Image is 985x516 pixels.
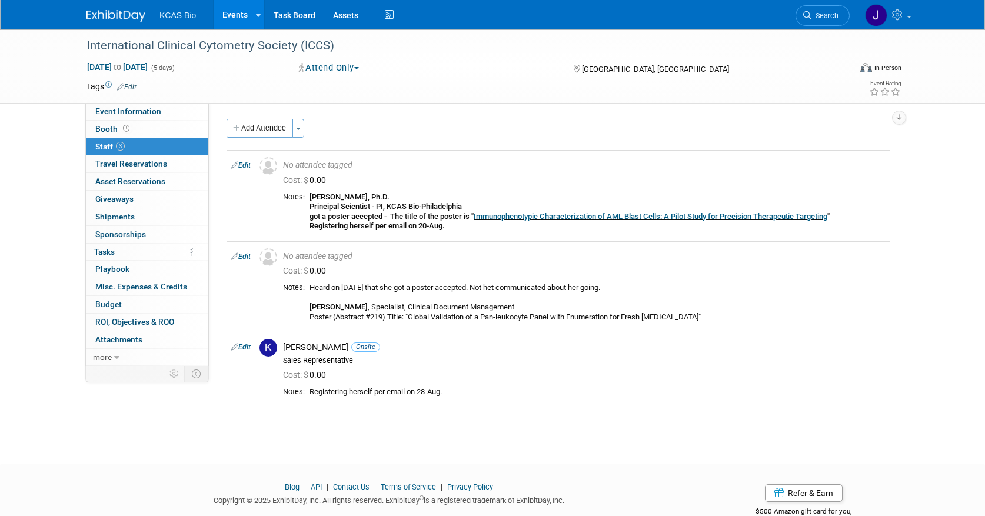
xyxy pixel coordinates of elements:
[185,366,209,381] td: Toggle Event Tabs
[765,484,843,502] a: Refer & Earn
[95,124,132,134] span: Booth
[796,5,850,26] a: Search
[86,121,208,138] a: Booth
[582,65,729,74] span: [GEOGRAPHIC_DATA], [GEOGRAPHIC_DATA]
[874,64,901,72] div: In-Person
[283,370,310,379] span: Cost: $
[310,212,830,221] b: got a poster accepted - The title of the poster is " "
[259,157,277,175] img: Unassigned-User-Icon.png
[474,212,827,221] a: Immunophenotypic Characterization of AML Blast Cells: A Pilot Study for Precision Therapeutic Tar...
[86,349,208,366] a: more
[310,221,445,230] b: Registering herself per email on 20-Aug.
[95,282,187,291] span: Misc. Expenses & Credits
[381,482,436,491] a: Terms of Service
[780,61,901,79] div: Event Format
[86,103,208,120] a: Event Information
[86,492,691,506] div: Copyright © 2025 ExhibitDay, Inc. All rights reserved. ExhibitDay is a registered trademark of Ex...
[112,62,123,72] span: to
[259,339,277,357] img: K.jpg
[95,106,161,116] span: Event Information
[311,482,322,491] a: API
[447,482,493,491] a: Privacy Policy
[420,495,424,501] sup: ®
[295,62,364,74] button: Attend Only
[310,192,390,201] b: [PERSON_NAME], Ph.D.
[86,62,148,72] span: [DATE] [DATE]
[86,331,208,348] a: Attachments
[86,208,208,225] a: Shipments
[95,142,125,151] span: Staff
[865,4,887,26] img: Jason Hannah
[283,356,885,365] div: Sales Representative
[94,247,115,257] span: Tasks
[811,11,838,20] span: Search
[150,64,175,72] span: (5 days)
[283,387,305,397] div: Notes:
[86,81,137,92] td: Tags
[93,352,112,362] span: more
[117,83,137,91] a: Edit
[285,482,300,491] a: Blog
[283,160,885,171] div: No attendee tagged
[310,283,885,322] div: Heard on [DATE] that she got a poster accepted. Not het communicated about her going. , Specialis...
[324,482,331,491] span: |
[95,229,146,239] span: Sponsorships
[231,252,251,261] a: Edit
[438,482,445,491] span: |
[164,366,185,381] td: Personalize Event Tab Strip
[227,119,293,138] button: Add Attendee
[86,226,208,243] a: Sponsorships
[95,194,134,204] span: Giveaways
[869,81,901,86] div: Event Rating
[283,175,331,185] span: 0.00
[86,138,208,155] a: Staff3
[283,342,885,353] div: [PERSON_NAME]
[95,299,122,309] span: Budget
[310,302,368,311] b: [PERSON_NAME]
[351,342,380,351] span: Onsite
[95,335,142,344] span: Attachments
[86,261,208,278] a: Playbook
[95,177,165,186] span: Asset Reservations
[86,244,208,261] a: Tasks
[283,175,310,185] span: Cost: $
[231,161,251,169] a: Edit
[333,482,370,491] a: Contact Us
[95,264,129,274] span: Playbook
[95,212,135,221] span: Shipments
[283,283,305,292] div: Notes:
[310,387,885,397] div: Registering herself per email on 28-Aug.
[86,191,208,208] a: Giveaways
[116,142,125,151] span: 3
[86,278,208,295] a: Misc. Expenses & Credits
[121,124,132,133] span: Booth not reserved yet
[283,251,885,262] div: No attendee tagged
[259,248,277,266] img: Unassigned-User-Icon.png
[283,370,331,379] span: 0.00
[283,266,310,275] span: Cost: $
[86,314,208,331] a: ROI, Objectives & ROO
[83,35,832,56] div: International Clinical Cytometry Society (ICCS)
[86,10,145,22] img: ExhibitDay
[95,317,174,327] span: ROI, Objectives & ROO
[95,159,167,168] span: Travel Reservations
[231,343,251,351] a: Edit
[283,266,331,275] span: 0.00
[310,202,462,211] b: Principal Scientist - PI, KCAS Bio-Philadelphia
[86,155,208,172] a: Travel Reservations
[371,482,379,491] span: |
[860,63,872,72] img: Format-Inperson.png
[283,192,305,202] div: Notes:
[159,11,196,20] span: KCAS Bio
[86,173,208,190] a: Asset Reservations
[86,296,208,313] a: Budget
[301,482,309,491] span: |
